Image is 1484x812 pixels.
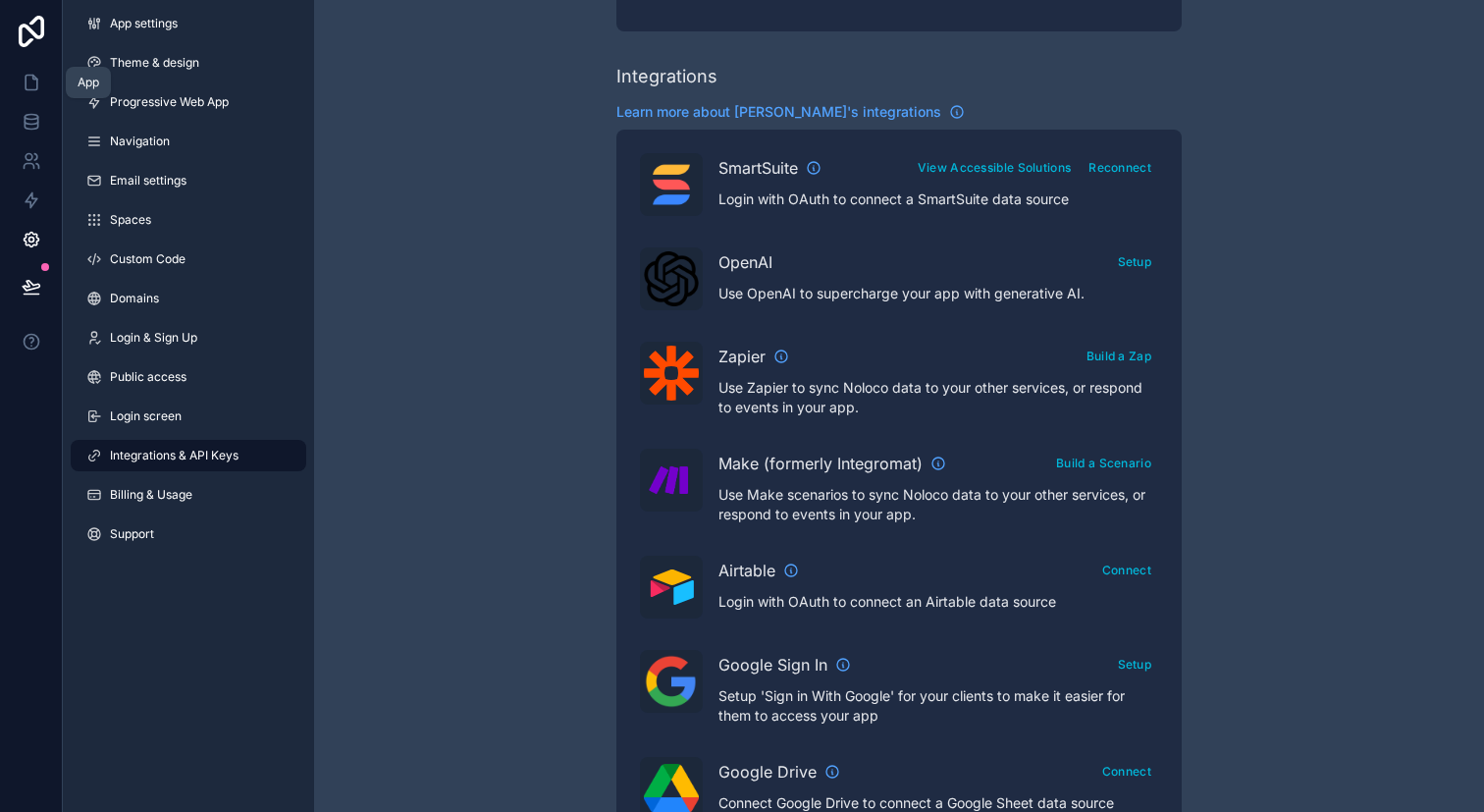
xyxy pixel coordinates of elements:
button: Connect [1095,556,1158,584]
span: Spaces [110,212,151,228]
a: Build a Zap [1080,345,1158,364]
button: Connect [1095,757,1158,785]
a: Theme & design [71,47,306,79]
span: Google Drive [718,760,817,784]
span: Theme & design [110,55,199,71]
a: App settings [71,8,306,39]
span: Integrations & API Keys [110,448,238,463]
button: Setup [1111,247,1159,276]
a: View Accessible Solutions [911,156,1079,176]
img: SmartSuite [644,157,699,212]
button: Setup [1111,650,1159,678]
span: Custom Code [110,251,185,267]
a: Domains [71,283,306,314]
a: Integrations & API Keys [71,440,306,471]
span: Learn more about [PERSON_NAME]'s integrations [616,102,941,122]
img: Zapier [644,346,699,401]
a: Progressive Web App [71,86,306,118]
a: Login & Sign Up [71,322,306,353]
a: Navigation [71,126,306,157]
a: Custom Code [71,244,306,275]
p: Use Make scenarios to sync Noloco data to your other services, or respond to events in your app. [718,485,1158,524]
a: Connect [1095,760,1158,780]
span: SmartSuite [718,156,798,180]
a: Email settings [71,165,306,196]
img: Airtable [644,569,699,606]
span: App settings [110,16,178,31]
p: Setup 'Sign in With Google' for your clients to make it easier for them to access your app [718,686,1158,726]
span: Domains [110,291,159,306]
a: Billing & Usage [71,479,306,511]
span: Email settings [110,173,186,189]
p: Login with OAuth to connect an Airtable data source [718,592,1158,612]
button: View Accessible Solutions [911,153,1079,182]
span: Google Sign In [718,653,827,677]
p: Use Zapier to sync Noloco data to your other services, or respond to events in your app. [718,378,1158,417]
a: Spaces [71,204,306,236]
span: Airtable [718,559,775,582]
a: Login screen [71,401,306,432]
button: Reconnect [1082,153,1158,182]
a: Reconnect [1082,156,1158,176]
p: Login with OAuth to connect a SmartSuite data source [718,189,1158,209]
span: Zapier [718,345,766,368]
span: Make (formerly Integromat) [718,452,923,475]
div: Integrations [616,63,717,90]
a: Build a Scenario [1049,452,1158,471]
a: Setup [1111,250,1159,270]
img: Make (formerly Integromat) [644,453,699,508]
span: Public access [110,369,186,385]
img: Google Sign In [644,654,699,709]
a: Setup [1111,653,1159,673]
span: Support [110,526,154,542]
span: Login screen [110,408,182,424]
a: Support [71,518,306,550]
button: Build a Scenario [1049,449,1158,477]
img: OpenAI [644,251,699,306]
a: Public access [71,361,306,393]
span: Login & Sign Up [110,330,197,346]
p: Use OpenAI to supercharge your app with generative AI. [718,284,1158,303]
span: Navigation [110,134,170,149]
a: Learn more about [PERSON_NAME]'s integrations [616,102,965,122]
button: Build a Zap [1080,342,1158,370]
div: App [78,75,99,90]
span: Billing & Usage [110,487,192,503]
a: Connect [1095,559,1158,578]
span: OpenAI [718,250,772,274]
span: Progressive Web App [110,94,229,110]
